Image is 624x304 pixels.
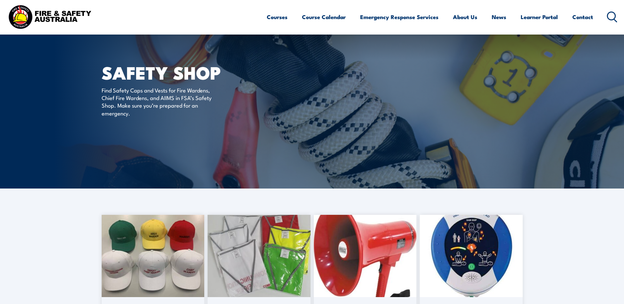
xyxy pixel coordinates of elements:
[102,86,222,117] p: Find Safety Caps and Vests for Fire Wardens, Chief Fire Wardens, and AIIMS in FSA’s Safety Shop. ...
[208,215,311,297] img: 20230220_093531-scaled-1.jpg
[360,8,438,26] a: Emergency Response Services
[302,8,346,26] a: Course Calendar
[102,64,264,80] h1: SAFETY SHOP
[102,215,205,297] img: caps-scaled-1.jpg
[492,8,506,26] a: News
[572,8,593,26] a: Contact
[267,8,287,26] a: Courses
[420,215,523,297] img: 500.jpg
[521,8,558,26] a: Learner Portal
[314,215,417,297] img: megaphone-1.jpg
[453,8,477,26] a: About Us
